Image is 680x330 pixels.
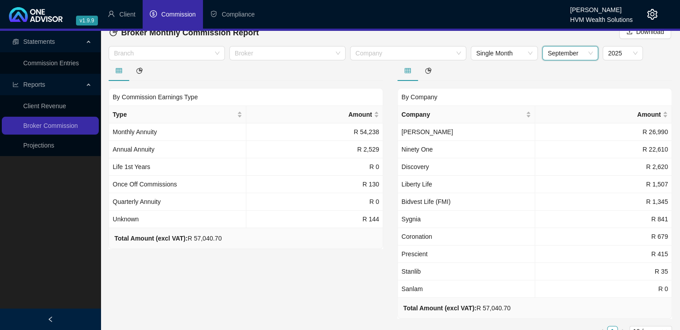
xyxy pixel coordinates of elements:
span: setting [647,9,658,20]
th: Amount [246,106,384,123]
span: Commission [161,11,196,18]
span: Once Off Commissions [113,181,177,188]
button: Download [619,25,671,39]
span: Prescient [401,250,427,258]
span: Life 1st Years [113,163,150,170]
td: R 130 [246,176,384,193]
span: Unknown [113,216,139,223]
a: Commission Entries [23,59,79,67]
td: R 22,610 [535,141,672,158]
td: R 0 [535,280,672,298]
td: R 1,345 [535,193,672,211]
span: safety [210,10,217,17]
span: pie-chart [425,68,431,74]
td: R 0 [246,193,384,211]
span: left [47,316,54,322]
td: R 144 [246,211,384,228]
span: Compliance [222,11,255,18]
span: Annual Annuity [113,146,154,153]
div: [PERSON_NAME] [570,2,633,12]
span: Amount [539,110,661,119]
span: reconciliation [13,38,19,45]
span: v1.9.9 [76,16,98,25]
span: Client [119,11,135,18]
a: Projections [23,142,54,149]
a: Client Revenue [23,102,66,110]
span: Stanlib [401,268,421,275]
div: R 57,040.70 [114,233,222,243]
th: Type [109,106,246,123]
td: R 54,238 [246,123,384,141]
img: 2df55531c6924b55f21c4cf5d4484680-logo-light.svg [9,7,63,22]
td: R 415 [535,245,672,263]
span: pie-chart [136,68,143,74]
span: dollar [150,10,157,17]
span: Coronation [401,233,432,240]
span: table [116,68,122,74]
span: Reports [23,81,45,88]
th: Company [398,106,535,123]
td: R 2,529 [246,141,384,158]
span: Single Month [476,47,532,60]
td: R 0 [246,158,384,176]
span: Type [113,110,235,119]
span: Bidvest Life (FMI) [401,198,451,205]
td: R 841 [535,211,672,228]
span: user [108,10,115,17]
span: Broker Monthly Commission Report [121,28,259,37]
span: Ninety One [401,146,433,153]
span: 2025 [608,47,638,60]
div: HVM Wealth Solutions [570,12,633,22]
div: By Commission Earnings Type [109,88,383,106]
span: [PERSON_NAME] [401,128,453,135]
span: Download [636,27,664,37]
span: September [548,47,593,60]
div: R 57,040.70 [403,303,511,313]
span: Statements [23,38,55,45]
span: Discovery [401,163,429,170]
td: R 35 [535,263,672,280]
b: Total Amount (excl VAT): [114,235,188,242]
b: Total Amount (excl VAT): [403,305,477,312]
span: Monthly Annuity [113,128,157,135]
span: pie-chart [110,28,118,36]
th: Amount [535,106,672,123]
span: download [626,29,633,35]
td: R 679 [535,228,672,245]
span: table [405,68,411,74]
td: R 26,990 [535,123,672,141]
span: Sygnia [401,216,421,223]
td: R 2,620 [535,158,672,176]
span: Amount [250,110,372,119]
span: line-chart [13,81,19,88]
span: Quarterly Annuity [113,198,160,205]
span: Sanlam [401,285,422,292]
td: R 1,507 [535,176,672,193]
a: Broker Commission [23,122,78,129]
span: Company [401,110,524,119]
div: By Company [397,88,672,106]
span: Liberty Life [401,181,432,188]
